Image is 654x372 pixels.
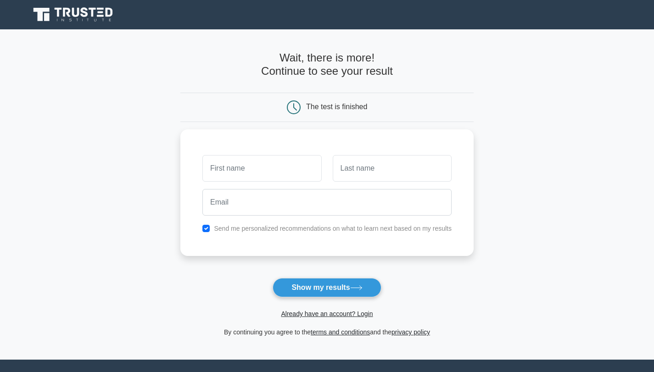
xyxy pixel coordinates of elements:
input: First name [202,155,321,182]
a: Already have an account? Login [281,310,373,317]
label: Send me personalized recommendations on what to learn next based on my results [214,225,452,232]
h4: Wait, there is more! Continue to see your result [180,51,474,78]
button: Show my results [273,278,381,297]
input: Email [202,189,452,216]
div: The test is finished [306,103,367,111]
a: terms and conditions [311,328,370,336]
div: By continuing you agree to the and the [175,327,479,338]
input: Last name [333,155,452,182]
a: privacy policy [391,328,430,336]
